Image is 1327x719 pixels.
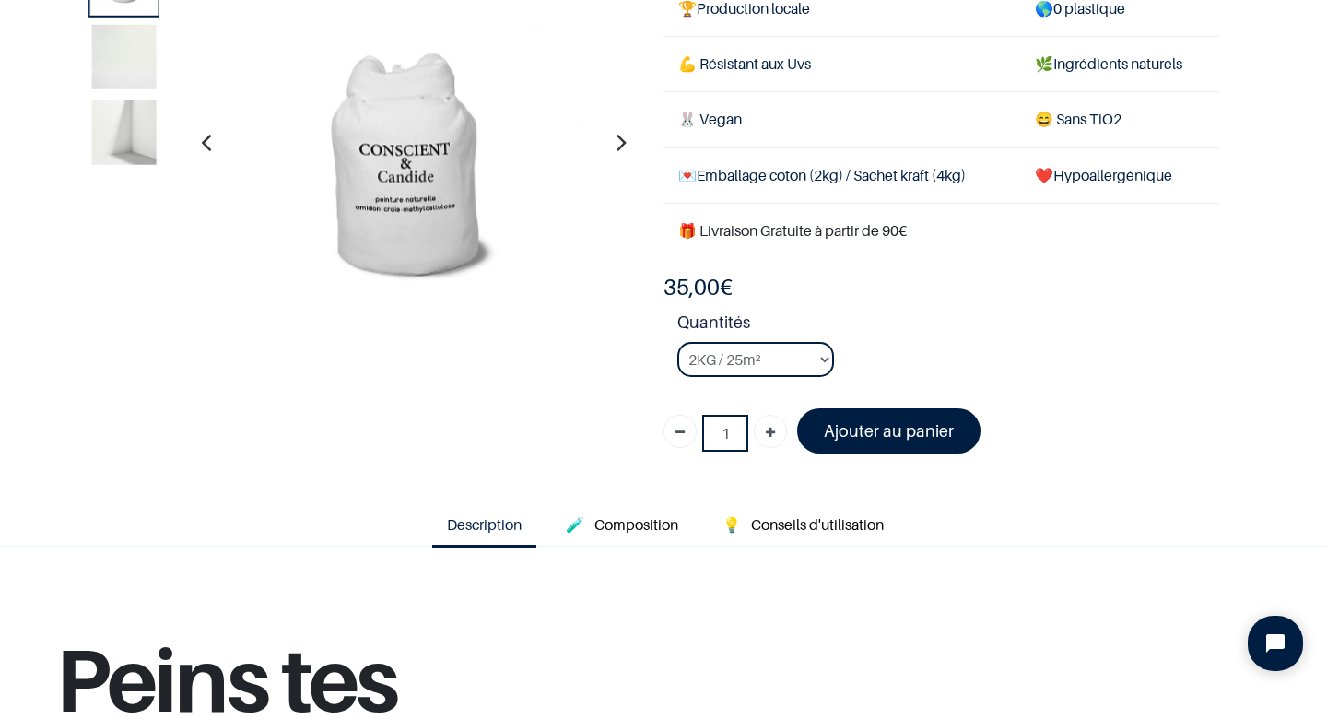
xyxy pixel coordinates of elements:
span: 35,00 [663,274,720,301]
td: Emballage coton (2kg) / Sachet kraft (4kg) [663,147,1020,203]
td: Ingrédients naturels [1020,37,1219,92]
a: Ajouter au panier [797,408,981,454]
a: Supprimer [663,415,697,448]
span: 😄 S [1035,110,1064,128]
span: 💌 [678,166,697,184]
span: Conseils d'utilisation [751,515,884,534]
strong: Quantités [677,310,1219,342]
span: 💪 Résistant aux Uvs [678,54,811,73]
img: Product image [92,24,157,88]
span: 🧪 [566,515,584,534]
span: Composition [594,515,678,534]
td: ❤️Hypoallergénique [1020,147,1219,203]
a: Ajouter [754,415,787,448]
td: ans TiO2 [1020,92,1219,147]
iframe: Tidio Chat [1232,600,1319,687]
b: € [663,274,733,301]
span: 💡 [722,515,741,534]
font: 🎁 Livraison Gratuite à partir de 90€ [678,221,907,240]
font: Ajouter au panier [824,421,954,441]
span: Description [447,515,522,534]
span: 🐰 Vegan [678,110,742,128]
span: 🌿 [1035,54,1053,73]
img: Product image [92,100,157,164]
